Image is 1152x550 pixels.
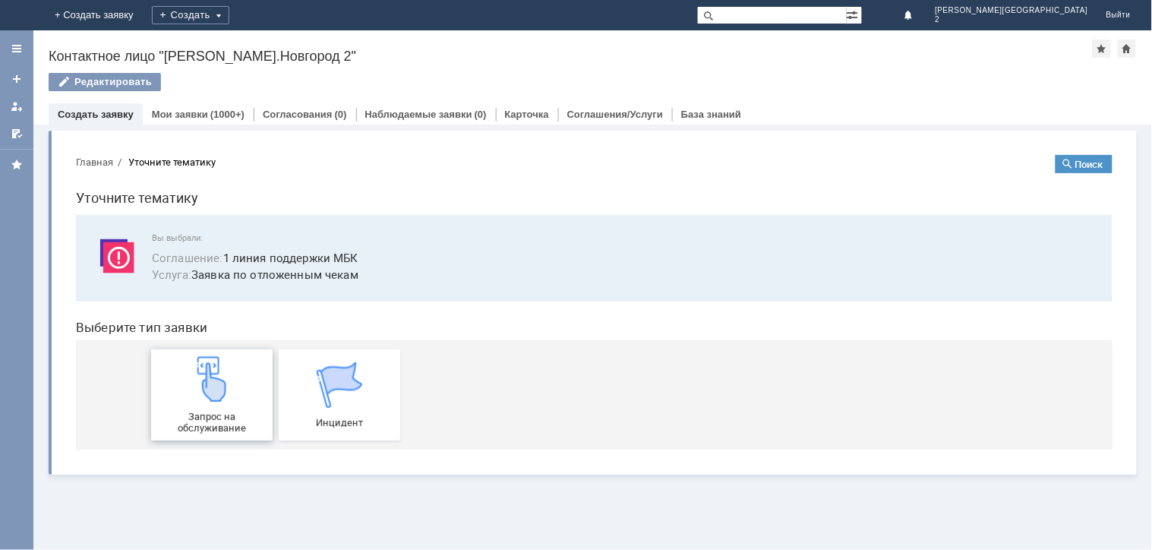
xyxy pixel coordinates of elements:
[1118,40,1136,58] div: Сделать домашней страницей
[936,15,1088,24] span: 2
[210,109,245,120] div: (1000+)
[88,123,1030,141] span: Заявка по отложенным чекам
[88,90,1030,100] span: Вы выбрали:
[152,109,208,120] a: Мои заявки
[58,109,134,120] a: Создать заявку
[475,109,487,120] div: (0)
[65,14,152,25] div: Уточните тематику
[992,12,1049,30] button: Поиск
[681,109,741,120] a: База знаний
[5,67,29,91] a: Создать заявку
[219,274,332,286] span: Инцидент
[253,220,298,265] img: get067d4ba7cf7247ad92597448b2db9300
[936,6,1088,15] span: [PERSON_NAME][GEOGRAPHIC_DATA]
[49,49,1093,64] div: Контактное лицо "[PERSON_NAME].Новгород 2"
[92,268,204,291] span: Запрос на обслуживание
[30,90,76,136] img: svg%3E
[152,6,229,24] div: Создать
[263,109,333,120] a: Согласования
[505,109,549,120] a: Карточка
[88,124,128,139] span: Услуга :
[365,109,472,120] a: Наблюдаемые заявки
[5,122,29,146] a: Мои согласования
[847,7,862,21] span: Расширенный поиск
[125,213,171,259] img: get23c147a1b4124cbfa18e19f2abec5e8f
[1093,40,1111,58] div: Добавить в избранное
[335,109,347,120] div: (0)
[12,177,1049,192] header: Выберите тип заявки
[88,106,295,124] button: Соглашение:1 линия поддержки МБК
[12,12,49,26] button: Главная
[87,207,209,298] a: Запрос на обслуживание
[88,107,159,122] span: Соглашение :
[5,94,29,119] a: Мои заявки
[567,109,663,120] a: Соглашения/Услуги
[215,207,336,298] a: Инцидент
[12,44,1049,66] h1: Уточните тематику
